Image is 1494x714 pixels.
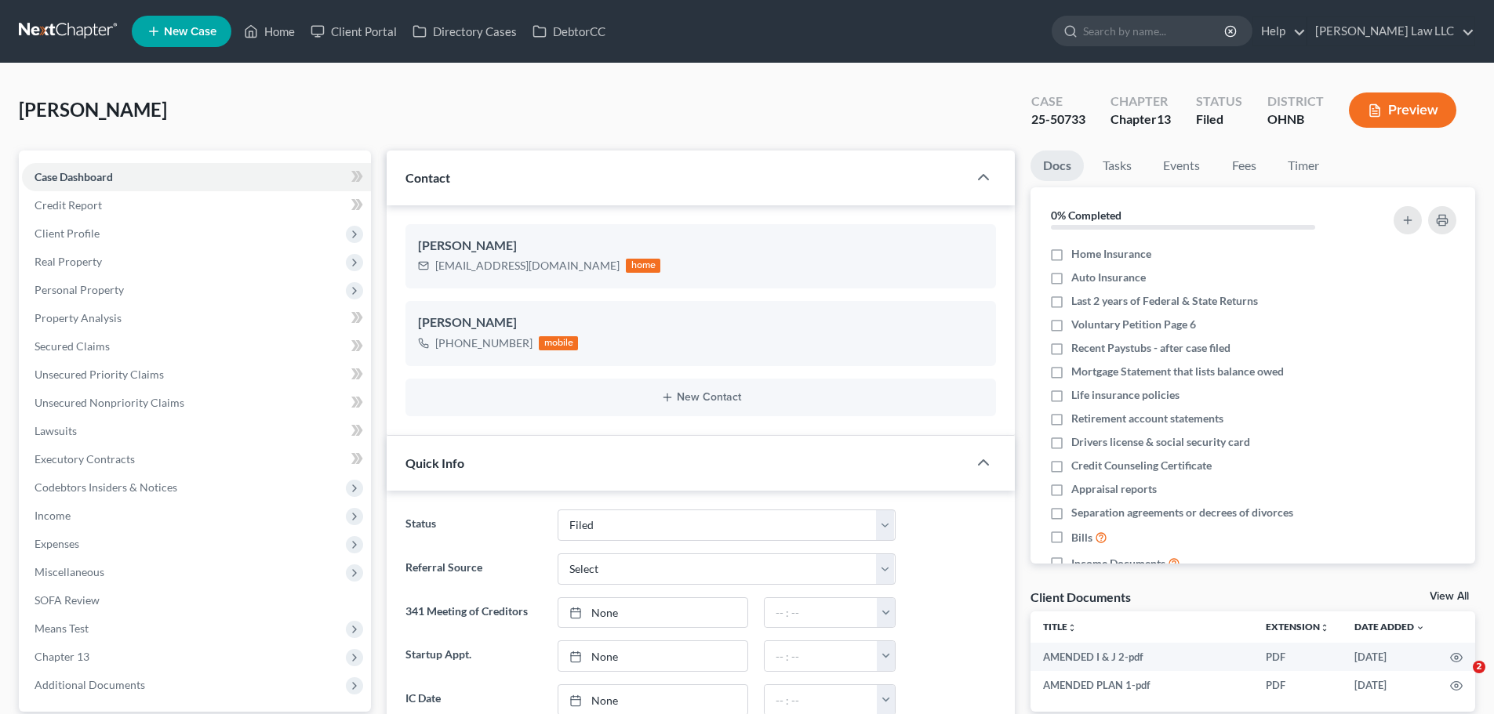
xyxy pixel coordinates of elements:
td: PDF [1253,671,1342,699]
div: Client Documents [1031,589,1131,605]
a: Property Analysis [22,304,371,332]
span: Contact [405,170,450,185]
span: Income [35,509,71,522]
a: View All [1430,591,1469,602]
a: Fees [1219,150,1269,181]
span: SOFA Review [35,593,100,607]
div: Chapter [1111,92,1171,111]
span: Chapter 13 [35,650,89,663]
a: Executory Contracts [22,445,371,473]
i: expand_more [1416,623,1425,632]
input: -- : -- [765,641,878,671]
div: [PERSON_NAME] [418,314,983,332]
div: [PERSON_NAME] [418,237,983,256]
a: [PERSON_NAME] Law LLC [1307,17,1474,45]
button: New Contact [418,391,983,404]
label: 341 Meeting of Creditors [398,597,549,629]
span: Recent Paystubs - after case filed [1071,340,1230,356]
a: Lawsuits [22,417,371,445]
div: 25-50733 [1031,111,1085,129]
a: Secured Claims [22,332,371,361]
div: District [1267,92,1324,111]
span: Unsecured Nonpriority Claims [35,396,184,409]
div: Case [1031,92,1085,111]
span: Separation agreements or decrees of divorces [1071,505,1293,520]
span: Miscellaneous [35,565,104,578]
span: 13 [1157,111,1171,126]
span: Property Analysis [35,311,122,324]
span: Credit Report [35,198,102,212]
div: OHNB [1267,111,1324,129]
a: DebtorCC [525,17,613,45]
td: AMENDED I & J 2-pdf [1031,643,1253,671]
a: Docs [1031,150,1084,181]
a: Events [1150,150,1212,181]
input: Search by name... [1083,16,1227,45]
span: Life insurance policies [1071,387,1180,403]
span: Bills [1071,530,1092,545]
span: Secured Claims [35,339,110,353]
a: None [558,641,747,671]
i: unfold_more [1067,623,1077,632]
span: Drivers license & social security card [1071,434,1250,450]
span: Personal Property [35,283,124,296]
span: Real Property [35,255,102,268]
span: Voluntary Petition Page 6 [1071,317,1196,332]
a: SOFA Review [22,586,371,614]
span: New Case [164,26,216,38]
span: Appraisal reports [1071,481,1157,497]
span: Quick Info [405,455,464,470]
div: [PHONE_NUMBER] [435,335,533,351]
span: Retirement account statements [1071,411,1223,426]
div: mobile [539,336,578,350]
span: Income Documents [1071,556,1165,571]
div: Status [1196,92,1242,111]
a: Titleunfold_more [1043,621,1077,632]
a: Timer [1275,150,1332,181]
span: Additional Documents [35,678,145,691]
td: [DATE] [1342,643,1438,671]
div: Chapter [1111,111,1171,129]
a: Date Added expand_more [1354,621,1425,632]
span: Credit Counseling Certificate [1071,458,1212,473]
span: Unsecured Priority Claims [35,368,164,381]
button: Preview [1349,92,1456,128]
a: Client Portal [303,17,405,45]
span: Home Insurance [1071,246,1151,262]
span: Mortgage Statement that lists balance owed [1071,364,1284,379]
label: Referral Source [398,553,549,585]
a: Credit Report [22,191,371,219]
a: Extensionunfold_more [1266,621,1329,632]
span: Means Test [35,622,89,635]
a: None [558,598,747,628]
span: Auto Insurance [1071,270,1146,285]
a: Tasks [1090,150,1144,181]
div: [EMAIL_ADDRESS][DOMAIN_NAME] [435,258,620,274]
label: Status [398,509,549,541]
a: Home [236,17,303,45]
a: Case Dashboard [22,163,371,191]
span: Case Dashboard [35,170,113,183]
span: Client Profile [35,227,100,240]
span: [PERSON_NAME] [19,98,167,121]
input: -- : -- [765,598,878,628]
a: Help [1253,17,1306,45]
div: home [626,259,660,273]
a: Unsecured Priority Claims [22,361,371,389]
td: PDF [1253,643,1342,671]
div: Filed [1196,111,1242,129]
i: unfold_more [1320,623,1329,632]
iframe: Intercom live chat [1441,661,1478,698]
a: Unsecured Nonpriority Claims [22,389,371,417]
span: Last 2 years of Federal & State Returns [1071,293,1258,309]
td: AMENDED PLAN 1-pdf [1031,671,1253,699]
span: Lawsuits [35,424,77,437]
strong: 0% Completed [1051,208,1121,222]
td: [DATE] [1342,671,1438,699]
span: 2 [1473,661,1485,673]
span: Executory Contracts [35,452,135,466]
span: Expenses [35,537,79,550]
a: Directory Cases [405,17,525,45]
span: Codebtors Insiders & Notices [35,480,177,494]
label: Startup Appt. [398,640,549,672]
